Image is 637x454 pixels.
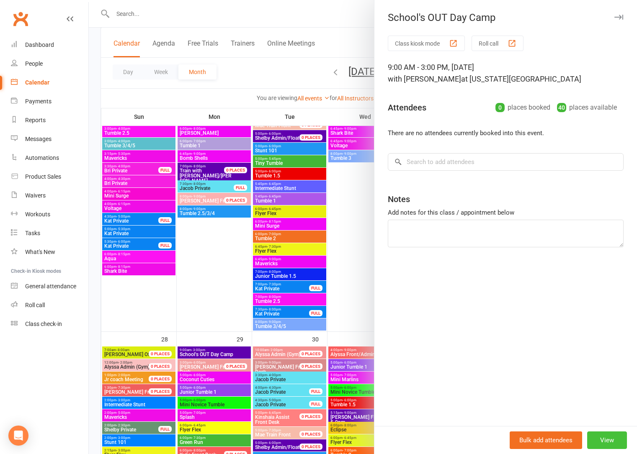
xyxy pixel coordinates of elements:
a: People [11,54,88,73]
div: General attendance [25,283,76,290]
div: Dashboard [25,41,54,48]
div: Class check-in [25,321,62,327]
div: Attendees [388,102,426,113]
div: What's New [25,249,55,255]
button: View [587,431,627,449]
div: Workouts [25,211,50,218]
div: Automations [25,154,59,161]
button: Bulk add attendees [510,431,582,449]
button: Class kiosk mode [388,36,465,51]
li: There are no attendees currently booked into this event. [388,128,624,138]
a: General attendance kiosk mode [11,277,88,296]
a: Reports [11,111,88,130]
input: Search to add attendees [388,153,624,171]
a: Tasks [11,224,88,243]
div: Notes [388,193,410,205]
div: Tasks [25,230,40,236]
div: Payments [25,98,52,105]
a: Waivers [11,186,88,205]
a: Product Sales [11,167,88,186]
span: with [PERSON_NAME] [388,74,461,83]
div: Product Sales [25,173,61,180]
div: Roll call [25,302,45,308]
a: Payments [11,92,88,111]
div: School's OUT Day Camp [374,12,637,23]
a: Workouts [11,205,88,224]
span: at [US_STATE][GEOGRAPHIC_DATA] [461,74,581,83]
div: People [25,60,43,67]
div: 40 [557,103,566,112]
div: Calendar [25,79,49,86]
a: Calendar [11,73,88,92]
a: Dashboard [11,36,88,54]
div: Reports [25,117,46,123]
a: Class kiosk mode [11,315,88,333]
a: Messages [11,130,88,149]
div: 9:00 AM - 3:00 PM, [DATE] [388,62,624,85]
button: Roll call [472,36,524,51]
a: Roll call [11,296,88,315]
div: Messages [25,136,52,142]
div: places available [557,102,617,113]
a: Clubworx [10,8,31,29]
div: Open Intercom Messenger [8,426,28,446]
div: Waivers [25,192,46,199]
div: Add notes for this class / appointment below [388,208,624,218]
div: places booked [495,102,550,113]
a: Automations [11,149,88,167]
div: 0 [495,103,505,112]
a: What's New [11,243,88,262]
